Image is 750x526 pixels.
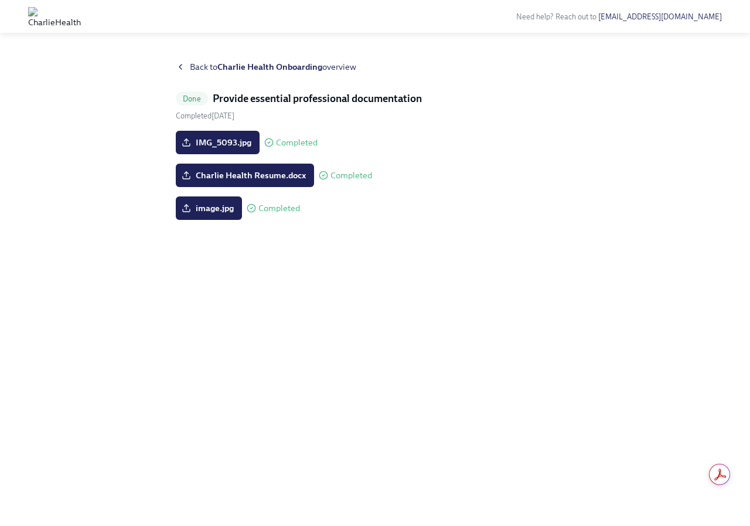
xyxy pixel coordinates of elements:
span: IMG_5093.jpg [184,137,251,148]
label: image.jpg [176,196,242,220]
label: IMG_5093.jpg [176,131,260,154]
span: image.jpg [184,202,234,214]
span: Completed [DATE] [176,111,234,120]
span: Completed [276,138,318,147]
span: Done [176,94,208,103]
h5: Provide essential professional documentation [213,91,422,106]
span: Completed [330,171,372,180]
span: Completed [258,204,300,213]
span: Charlie Health Resume.docx [184,169,306,181]
span: Need help? Reach out to [516,12,722,21]
img: CharlieHealth [28,7,81,26]
span: Back to overview [190,61,356,73]
a: [EMAIL_ADDRESS][DOMAIN_NAME] [598,12,722,21]
a: Back toCharlie Health Onboardingoverview [176,61,574,73]
label: Charlie Health Resume.docx [176,164,314,187]
strong: Charlie Health Onboarding [217,62,322,72]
